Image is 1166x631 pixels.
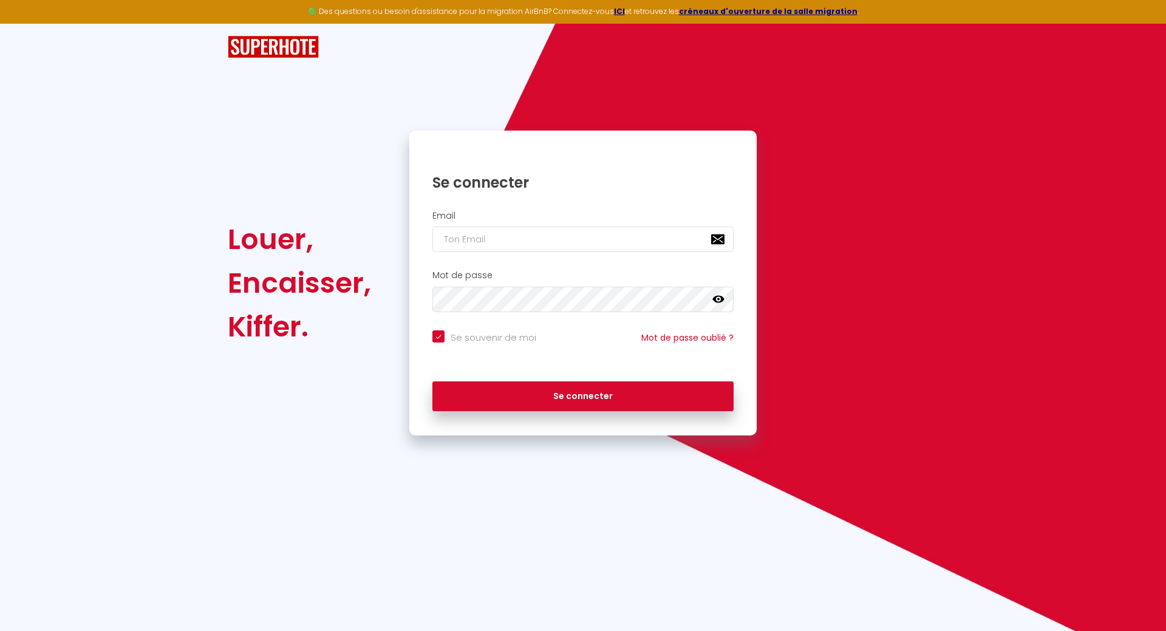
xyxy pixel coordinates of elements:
[432,211,734,221] h2: Email
[228,305,371,349] div: Kiffer.
[432,227,734,252] input: Ton Email
[432,270,734,281] h2: Mot de passe
[614,6,625,16] a: ICI
[641,332,734,344] a: Mot de passe oublié ?
[228,261,371,305] div: Encaisser,
[679,6,857,16] a: créneaux d'ouverture de la salle migration
[432,173,734,192] h1: Se connecter
[228,36,319,58] img: SuperHote logo
[228,217,371,261] div: Louer,
[432,381,734,412] button: Se connecter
